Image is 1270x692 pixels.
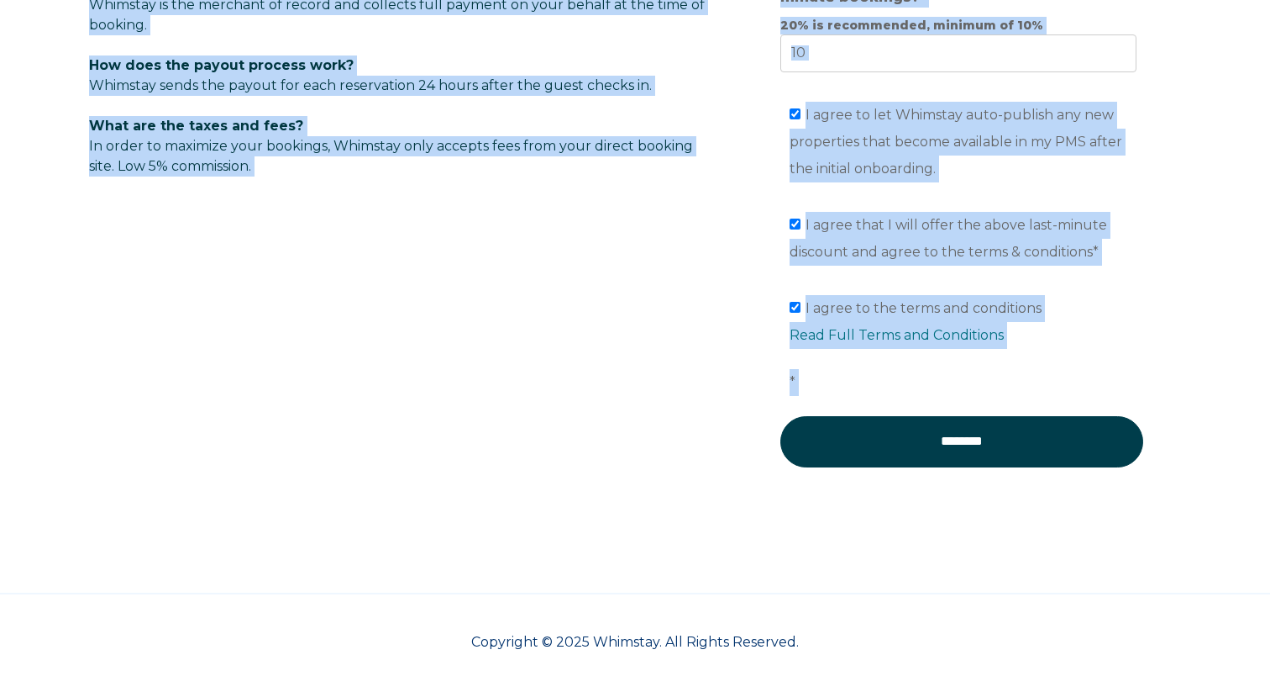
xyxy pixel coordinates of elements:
span: I agree to let Whimstay auto-publish any new properties that become available in my PMS after the... [790,107,1122,177]
strong: 20% is recommended, minimum of 10% [780,18,1043,33]
p: Copyright © 2025 Whimstay. All Rights Reserved. [89,632,1181,652]
span: I agree that I will offer the above last-minute discount and agree to the terms & conditions [790,217,1107,260]
span: In order to maximize your bookings, Whimstay only accepts fees from your direct booking site. Low... [89,118,693,174]
a: Read Full Terms and Conditions [790,327,1004,343]
input: I agree that I will offer the above last-minute discount and agree to the terms & conditions* [790,219,800,230]
input: I agree to the terms and conditionsRead Full Terms and Conditions* [790,302,800,313]
span: What are the taxes and fees? [89,118,303,134]
span: Whimstay sends the payout for each reservation 24 hours after the guest checks in. [89,77,652,93]
span: I agree to the terms and conditions [790,300,1146,390]
span: How does the payout process work? [89,57,354,73]
input: I agree to let Whimstay auto-publish any new properties that become available in my PMS after the... [790,108,800,119]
